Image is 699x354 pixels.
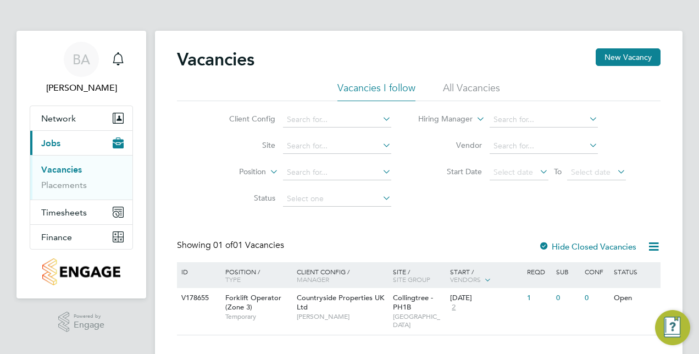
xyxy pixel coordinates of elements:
span: Temporary [225,312,291,321]
div: 1 [524,288,553,308]
span: BA [73,52,90,67]
nav: Main navigation [16,31,146,298]
div: 0 [553,288,582,308]
input: Select one [283,191,391,207]
label: Site [212,140,275,150]
label: Position [203,167,266,178]
label: Status [212,193,275,203]
label: Hide Closed Vacancies [539,241,636,252]
span: Bobby Aujla [30,81,133,95]
div: Site / [390,262,448,289]
span: 01 of [213,240,233,251]
div: Start / [447,262,524,290]
div: Open [611,288,659,308]
div: ID [179,262,217,281]
label: Client Config [212,114,275,124]
div: Jobs [30,155,132,200]
span: Jobs [41,138,60,148]
button: Timesheets [30,200,132,224]
button: Network [30,106,132,130]
div: Position / [217,262,294,289]
div: 0 [582,288,611,308]
input: Search for... [283,112,391,128]
span: 2 [450,303,457,312]
span: Select date [571,167,611,177]
span: Forklift Operator (Zone 3) [225,293,281,312]
span: Site Group [393,275,430,284]
span: To [551,164,565,179]
div: V178655 [179,288,217,308]
a: BA[PERSON_NAME] [30,42,133,95]
button: Finance [30,225,132,249]
div: Conf [582,262,611,281]
img: countryside-properties-logo-retina.png [42,258,120,285]
div: Sub [553,262,582,281]
h2: Vacancies [177,48,254,70]
a: Go to home page [30,258,133,285]
input: Search for... [490,112,598,128]
button: New Vacancy [596,48,661,66]
span: Powered by [74,312,104,321]
div: Status [611,262,659,281]
input: Search for... [283,139,391,154]
span: Countryside Properties UK Ltd [297,293,384,312]
span: Manager [297,275,329,284]
div: Client Config / [294,262,390,289]
span: 01 Vacancies [213,240,284,251]
div: Reqd [524,262,553,281]
button: Engage Resource Center [655,310,690,345]
span: Engage [74,320,104,330]
input: Search for... [490,139,598,154]
span: Timesheets [41,207,87,218]
input: Search for... [283,165,391,180]
label: Hiring Manager [409,114,473,125]
span: [PERSON_NAME] [297,312,387,321]
span: [GEOGRAPHIC_DATA] [393,312,445,329]
span: Network [41,113,76,124]
div: Showing [177,240,286,251]
span: Select date [493,167,533,177]
a: Powered byEngage [58,312,105,333]
li: Vacancies I follow [337,81,415,101]
label: Vendor [419,140,482,150]
button: Jobs [30,131,132,155]
a: Placements [41,180,87,190]
span: Collingtree - PH1B [393,293,433,312]
span: Finance [41,232,72,242]
li: All Vacancies [443,81,500,101]
span: Type [225,275,241,284]
label: Start Date [419,167,482,176]
span: Vendors [450,275,481,284]
div: [DATE] [450,294,522,303]
a: Vacancies [41,164,82,175]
